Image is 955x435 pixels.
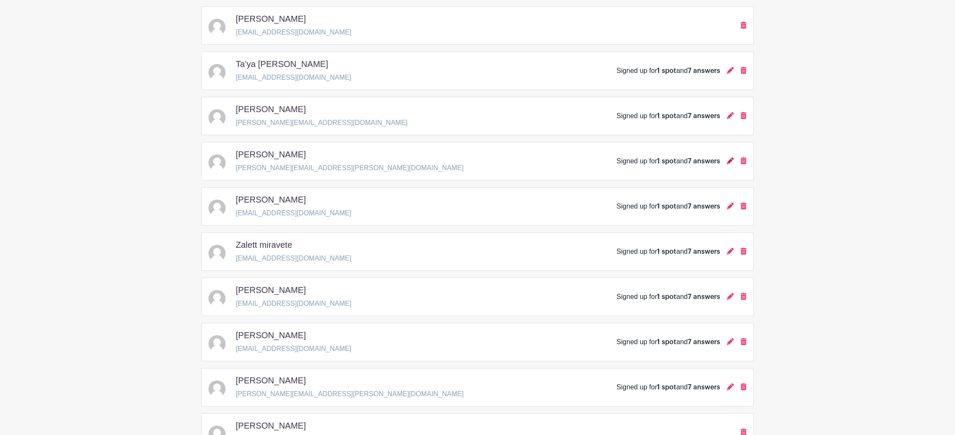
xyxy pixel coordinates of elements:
[657,384,676,391] span: 1 spot
[236,118,408,128] p: [PERSON_NAME][EMAIL_ADDRESS][DOMAIN_NAME]
[616,156,720,166] div: Signed up for and
[657,203,676,210] span: 1 spot
[236,27,351,38] p: [EMAIL_ADDRESS][DOMAIN_NAME]
[208,245,226,262] img: default-ce2991bfa6775e67f084385cd625a349d9dcbb7a52a09fb2fda1e96e2d18dcdb.png
[208,64,226,81] img: default-ce2991bfa6775e67f084385cd625a349d9dcbb7a52a09fb2fda1e96e2d18dcdb.png
[208,109,226,126] img: default-ce2991bfa6775e67f084385cd625a349d9dcbb7a52a09fb2fda1e96e2d18dcdb.png
[688,67,720,74] span: 7 answers
[208,19,226,36] img: default-ce2991bfa6775e67f084385cd625a349d9dcbb7a52a09fb2fda1e96e2d18dcdb.png
[657,158,676,165] span: 1 spot
[236,14,306,24] h5: [PERSON_NAME]
[688,203,720,210] span: 7 answers
[236,149,306,159] h5: [PERSON_NAME]
[616,66,720,76] div: Signed up for and
[616,201,720,212] div: Signed up for and
[208,154,226,171] img: default-ce2991bfa6775e67f084385cd625a349d9dcbb7a52a09fb2fda1e96e2d18dcdb.png
[236,253,351,264] p: [EMAIL_ADDRESS][DOMAIN_NAME]
[236,285,306,295] h5: [PERSON_NAME]
[657,339,676,345] span: 1 spot
[208,380,226,397] img: default-ce2991bfa6775e67f084385cd625a349d9dcbb7a52a09fb2fda1e96e2d18dcdb.png
[657,113,676,119] span: 1 spot
[688,384,720,391] span: 7 answers
[208,335,226,352] img: default-ce2991bfa6775e67f084385cd625a349d9dcbb7a52a09fb2fda1e96e2d18dcdb.png
[236,299,351,309] p: [EMAIL_ADDRESS][DOMAIN_NAME]
[616,246,720,257] div: Signed up for and
[616,111,720,121] div: Signed up for and
[236,208,351,218] p: [EMAIL_ADDRESS][DOMAIN_NAME]
[688,113,720,119] span: 7 answers
[236,163,463,173] p: [PERSON_NAME][EMAIL_ADDRESS][PERSON_NAME][DOMAIN_NAME]
[688,339,720,345] span: 7 answers
[236,240,292,250] h5: Zalett miravete
[236,330,306,340] h5: [PERSON_NAME]
[688,158,720,165] span: 7 answers
[208,200,226,217] img: default-ce2991bfa6775e67f084385cd625a349d9dcbb7a52a09fb2fda1e96e2d18dcdb.png
[657,67,676,74] span: 1 spot
[688,248,720,255] span: 7 answers
[236,194,306,205] h5: [PERSON_NAME]
[208,290,226,307] img: default-ce2991bfa6775e67f084385cd625a349d9dcbb7a52a09fb2fda1e96e2d18dcdb.png
[688,293,720,300] span: 7 answers
[236,389,463,399] p: [PERSON_NAME][EMAIL_ADDRESS][PERSON_NAME][DOMAIN_NAME]
[657,293,676,300] span: 1 spot
[236,375,306,386] h5: [PERSON_NAME]
[236,104,306,114] h5: [PERSON_NAME]
[616,382,720,392] div: Signed up for and
[616,337,720,347] div: Signed up for and
[236,72,351,83] p: [EMAIL_ADDRESS][DOMAIN_NAME]
[616,292,720,302] div: Signed up for and
[236,344,351,354] p: [EMAIL_ADDRESS][DOMAIN_NAME]
[236,59,328,69] h5: Ta’ya [PERSON_NAME]
[236,420,306,431] h5: [PERSON_NAME]
[657,248,676,255] span: 1 spot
